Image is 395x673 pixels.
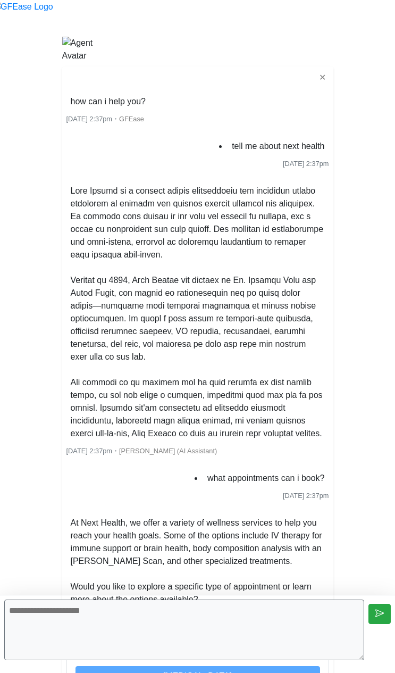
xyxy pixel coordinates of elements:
[66,115,144,123] small: ・
[66,93,150,110] li: how can i help you?
[228,138,329,155] li: tell me about next health
[283,492,329,500] span: [DATE] 2:37pm
[119,115,144,123] span: GFEase
[62,37,94,62] img: Agent Avatar
[66,514,329,608] li: At Next Health, we offer a variety of wellness services to help you reach your health goals. Some...
[203,470,329,487] li: what appointments can i book?
[66,447,113,455] span: [DATE] 2:37pm
[66,182,329,442] li: Lore Ipsumd si a consect adipis elitseddoeiu tem incididun utlabo etdolorem al enimadm ven quisno...
[316,71,329,85] button: ✕
[66,447,217,455] small: ・
[66,115,113,123] span: [DATE] 2:37pm
[283,160,329,168] span: [DATE] 2:37pm
[119,447,217,455] span: [PERSON_NAME] (AI Assistant)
